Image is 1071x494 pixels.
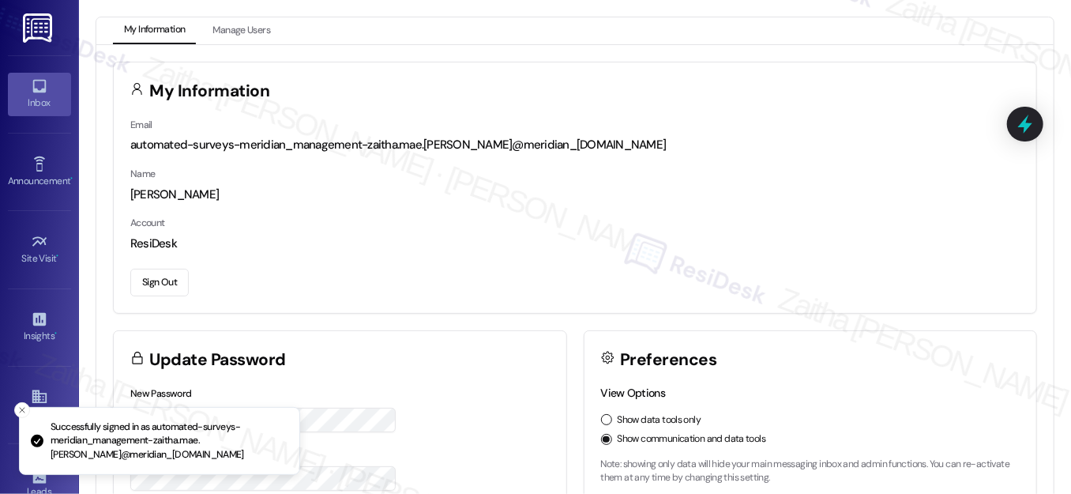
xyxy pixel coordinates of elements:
button: Sign Out [130,269,189,296]
p: Note: showing only data will hide your main messaging inbox and admin functions. You can re-activ... [601,458,1020,485]
div: automated-surveys-meridian_management-zaitha.mae.[PERSON_NAME]@meridian_[DOMAIN_NAME] [130,137,1020,153]
label: Account [130,217,165,229]
label: Show communication and data tools [618,432,766,447]
span: • [54,328,57,339]
h3: My Information [150,83,270,100]
img: ResiDesk Logo [23,13,55,43]
p: Successfully signed in as automated-surveys-meridian_management-zaitha.mae.[PERSON_NAME]@meridian... [51,420,287,462]
h3: Update Password [150,352,286,368]
span: • [57,251,59,262]
label: Email [130,119,152,131]
label: Name [130,168,156,180]
span: • [70,173,73,184]
button: Manage Users [201,17,281,44]
label: New Password [130,387,192,400]
a: Inbox [8,73,71,115]
div: [PERSON_NAME] [130,187,1020,203]
label: Show data tools only [618,413,701,428]
div: ResiDesk [130,236,1020,252]
a: Insights • [8,306,71,349]
button: My Information [113,17,196,44]
h3: Preferences [620,352,716,368]
a: Site Visit • [8,228,71,271]
a: Buildings [8,383,71,426]
label: View Options [601,386,666,400]
button: Close toast [14,402,30,418]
